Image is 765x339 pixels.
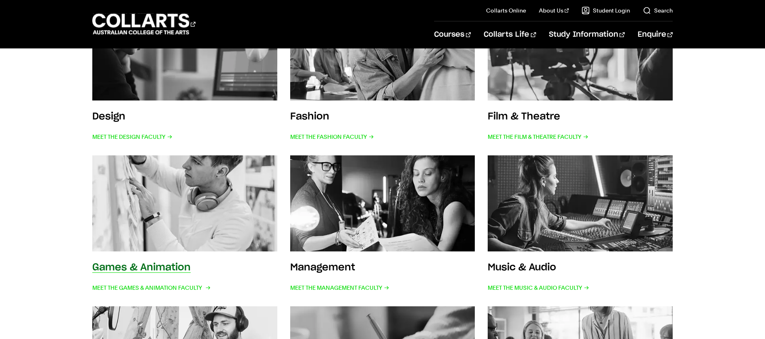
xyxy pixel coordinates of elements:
span: Meet the Film & Theatre Faculty [488,131,588,142]
a: Student Login [582,6,630,15]
a: Enquire [638,21,673,48]
h3: Music & Audio [488,263,556,272]
a: About Us [539,6,569,15]
a: Film & Theatre Meet the Film & Theatre Faculty [488,4,673,142]
div: Go to homepage [92,13,195,36]
span: Meet the Music & Audio Faculty [488,282,589,293]
span: Meet the Design Faculty [92,131,173,142]
a: Fashion Meet the Fashion Faculty [290,4,475,142]
a: Study Information [549,21,625,48]
h3: Fashion [290,112,329,121]
h3: Film & Theatre [488,112,560,121]
a: Search [643,6,673,15]
a: Games & Animation Meet the Games & Animation Faculty [92,155,277,293]
span: Meet the Management Faculty [290,282,389,293]
a: Collarts Online [486,6,526,15]
span: Meet the Games & Animation Faculty [92,282,209,293]
a: Management Meet the Management Faculty [290,155,475,293]
a: Music & Audio Meet the Music & Audio Faculty [488,155,673,293]
a: Design Meet the Design Faculty [92,4,277,142]
h3: Management [290,263,355,272]
span: Meet the Fashion Faculty [290,131,374,142]
h3: Games & Animation [92,263,191,272]
a: Collarts Life [484,21,536,48]
h3: Design [92,112,125,121]
a: Courses [434,21,471,48]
